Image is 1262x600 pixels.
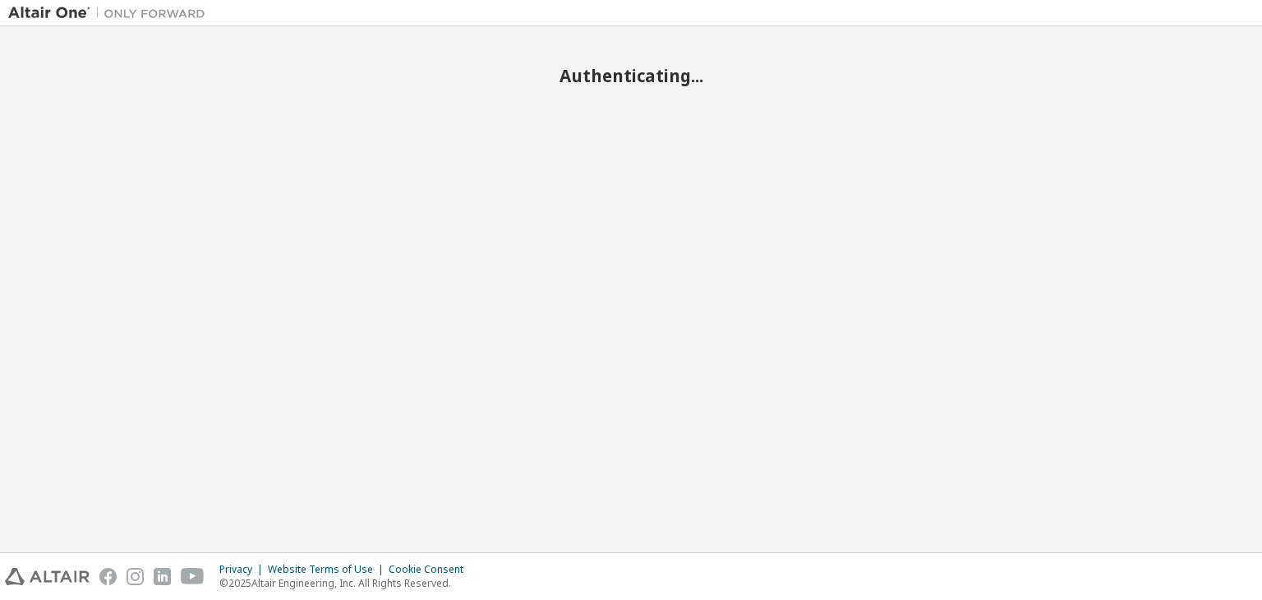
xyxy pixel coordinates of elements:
[8,5,214,21] img: Altair One
[181,568,205,585] img: youtube.svg
[5,568,90,585] img: altair_logo.svg
[8,65,1254,86] h2: Authenticating...
[154,568,171,585] img: linkedin.svg
[219,563,268,576] div: Privacy
[389,563,473,576] div: Cookie Consent
[268,563,389,576] div: Website Terms of Use
[219,576,473,590] p: © 2025 Altair Engineering, Inc. All Rights Reserved.
[99,568,117,585] img: facebook.svg
[127,568,144,585] img: instagram.svg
